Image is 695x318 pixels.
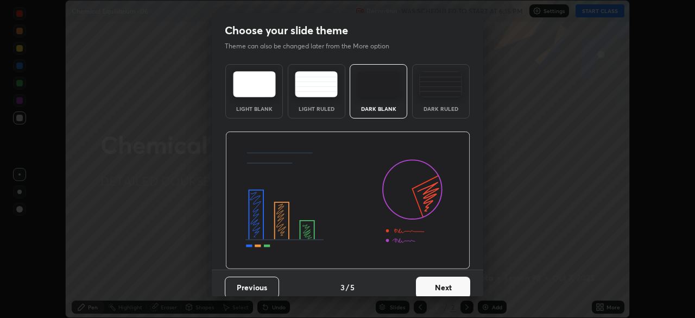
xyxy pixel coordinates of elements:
div: Light Blank [232,106,276,111]
img: darkRuledTheme.de295e13.svg [419,71,462,97]
img: darkThemeBanner.d06ce4a2.svg [225,132,470,270]
div: Dark Blank [357,106,400,111]
h2: Choose your slide theme [225,23,348,38]
img: darkTheme.f0cc69e5.svg [357,71,400,97]
img: lightRuledTheme.5fabf969.svg [295,71,338,97]
div: Dark Ruled [419,106,463,111]
p: Theme can also be changed later from the More option [225,41,401,51]
h4: 3 [340,282,345,293]
div: Light Ruled [295,106,338,111]
h4: 5 [350,282,355,293]
button: Previous [225,277,279,298]
img: lightTheme.e5ed3b09.svg [233,71,276,97]
button: Next [416,277,470,298]
h4: / [346,282,349,293]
